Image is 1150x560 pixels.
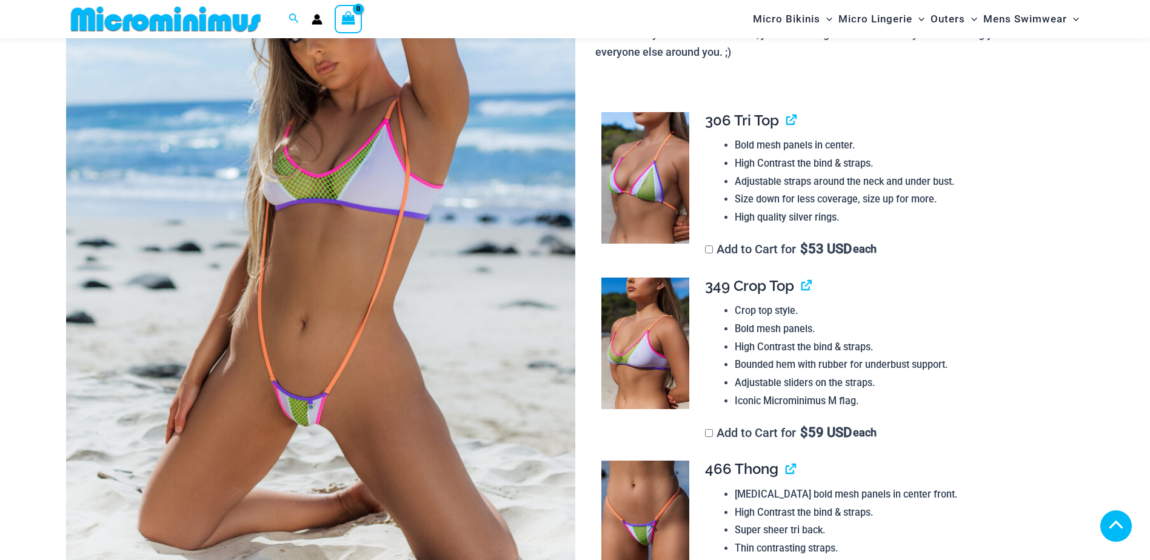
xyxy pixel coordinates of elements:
[753,4,820,35] span: Micro Bikinis
[601,112,689,244] img: Reckless Neon Crush Lime Crush 306 Tri Top
[1067,4,1079,35] span: Menu Toggle
[835,4,928,35] a: Micro LingerieMenu ToggleMenu Toggle
[928,4,980,35] a: OutersMenu ToggleMenu Toggle
[735,392,1074,410] li: Iconic Microminimus M flag.
[705,112,779,129] span: 306 Tri Top
[853,243,877,255] span: each
[820,4,832,35] span: Menu Toggle
[800,427,852,439] span: 59 USD
[735,136,1074,155] li: Bold mesh panels in center.
[705,425,877,440] label: Add to Cart for
[800,241,808,256] span: $
[931,4,965,35] span: Outers
[735,155,1074,173] li: High Contrast the bind & straps.
[66,5,266,33] img: MM SHOP LOGO FLAT
[735,208,1074,227] li: High quality silver rings.
[748,2,1085,36] nav: Site Navigation
[735,338,1074,356] li: High Contrast the bind & straps.
[735,539,1074,558] li: Thin contrasting straps.
[853,427,877,439] span: each
[912,4,924,35] span: Menu Toggle
[735,356,1074,374] li: Bounded hem with rubber for underbust support.
[800,243,852,255] span: 53 USD
[705,277,794,295] span: 349 Crop Top
[838,4,912,35] span: Micro Lingerie
[705,242,877,256] label: Add to Cart for
[735,521,1074,539] li: Super sheer tri back.
[800,425,808,440] span: $
[705,245,713,253] input: Add to Cart for$53 USD each
[601,278,689,410] img: Reckless Neon Crush Lime Crush 349 Crop Top
[335,5,363,33] a: View Shopping Cart, empty
[735,485,1074,504] li: [MEDICAL_DATA] bold mesh panels in center front.
[289,12,299,27] a: Search icon link
[312,14,323,25] a: Account icon link
[735,320,1074,338] li: Bold mesh panels.
[735,302,1074,320] li: Crop top style.
[735,374,1074,392] li: Adjustable sliders on the straps.
[735,173,1074,191] li: Adjustable straps around the neck and under bust.
[705,460,778,478] span: 466 Thong
[965,4,977,35] span: Menu Toggle
[983,4,1067,35] span: Mens Swimwear
[980,4,1082,35] a: Mens SwimwearMenu ToggleMenu Toggle
[750,4,835,35] a: Micro BikinisMenu ToggleMenu Toggle
[735,504,1074,522] li: High Contrast the bind & straps.
[735,190,1074,208] li: Size down for less coverage, size up for more.
[705,429,713,437] input: Add to Cart for$59 USD each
